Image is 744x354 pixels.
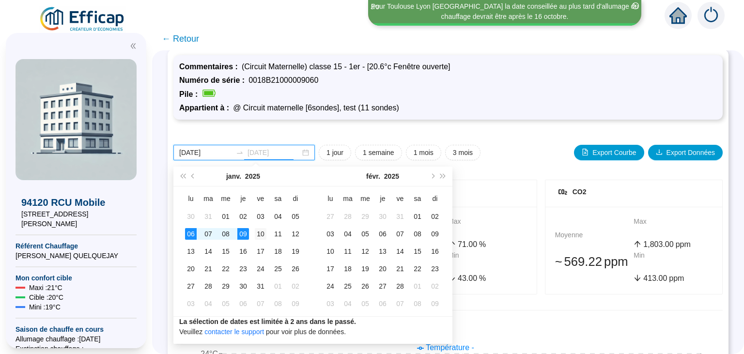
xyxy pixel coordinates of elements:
[130,43,137,49] span: double-left
[448,250,527,271] div: Min
[409,295,426,312] td: 2025-03-08
[322,208,339,225] td: 2025-01-27
[179,76,248,84] span: Numéro de série :
[269,243,287,260] td: 2025-01-18
[200,260,217,277] td: 2025-01-21
[409,225,426,243] td: 2025-02-08
[287,225,304,243] td: 2025-01-12
[269,277,287,295] td: 2025-02-01
[339,225,356,243] td: 2025-02-04
[290,280,301,292] div: 02
[325,298,336,309] div: 03
[339,243,356,260] td: 2025-02-11
[359,246,371,257] div: 12
[272,228,284,240] div: 11
[656,149,663,155] span: download
[356,260,374,277] td: 2025-02-19
[220,263,232,275] div: 22
[564,255,585,268] span: 569
[426,343,474,352] span: Température -
[438,167,449,186] button: Année prochaine (Ctrl + droite)
[356,225,374,243] td: 2025-02-05
[426,260,444,277] td: 2025-02-23
[325,211,336,222] div: 27
[322,277,339,295] td: 2025-02-24
[426,190,444,208] th: di
[366,167,380,186] button: Choisissez un mois
[634,216,713,237] div: Max
[234,225,252,243] td: 2025-01-09
[325,280,336,292] div: 24
[458,274,466,282] span: 43
[359,228,371,240] div: 05
[325,263,336,275] div: 17
[290,298,301,309] div: 09
[226,167,241,186] button: Choisissez un mois
[643,240,663,248] span: 1,803
[217,260,234,277] td: 2025-01-22
[697,2,725,29] img: alerts
[359,263,371,275] div: 19
[632,2,639,9] span: close-circle
[39,6,126,33] img: efficap energie logo
[319,145,351,160] button: 1 jour
[394,298,406,309] div: 07
[269,295,287,312] td: 2025-02-08
[200,277,217,295] td: 2025-01-28
[648,145,723,160] button: Export Données
[429,246,441,257] div: 16
[574,145,644,160] button: Export Courbe
[272,211,284,222] div: 04
[377,211,388,222] div: 30
[384,167,399,186] button: Choisissez une année
[177,167,188,186] button: Année précédente (Ctrl + gauche)
[634,250,713,271] div: Min
[391,277,409,295] td: 2025-02-28
[666,148,715,158] span: Export Données
[634,274,641,282] span: arrow-down
[339,277,356,295] td: 2025-02-25
[555,230,634,250] div: Moyenne
[466,240,477,248] span: .00
[202,211,214,222] div: 31
[555,252,562,271] span: 󠁾~
[322,295,339,312] td: 2025-03-03
[374,277,391,295] td: 2025-02-27
[29,292,63,302] span: Cible : 20 °C
[21,209,131,229] span: [STREET_ADDRESS][PERSON_NAME]
[185,246,197,257] div: 13
[325,228,336,240] div: 03
[185,280,197,292] div: 27
[220,246,232,257] div: 15
[217,208,234,225] td: 2025-01-01
[182,208,200,225] td: 2024-12-30
[412,280,423,292] div: 01
[287,243,304,260] td: 2025-01-19
[21,196,131,209] span: 94120 RCU Mobile
[272,298,284,309] div: 08
[377,228,388,240] div: 06
[342,263,354,275] div: 18
[412,263,423,275] div: 22
[339,295,356,312] td: 2025-03-04
[370,1,640,22] div: Pour Toulouse Lyon [GEOGRAPHIC_DATA] la date conseillée au plus tard d'allumage du chauffage devr...
[287,190,304,208] th: di
[237,211,249,222] div: 02
[252,190,269,208] th: ve
[182,260,200,277] td: 2025-01-20
[272,263,284,275] div: 25
[236,149,244,156] span: swap-right
[356,277,374,295] td: 2025-02-26
[252,295,269,312] td: 2025-02-07
[15,273,137,283] span: Mon confort cible
[272,246,284,257] div: 18
[15,324,137,334] span: Saison de chauffe en cours
[200,243,217,260] td: 2025-01-14
[242,62,450,71] span: (Circuit Maternelle) classe 15 - 1er - [20.6°c Fenêtre ouverte]
[204,328,264,336] a: contacter le support
[429,211,441,222] div: 02
[339,190,356,208] th: ma
[412,228,423,240] div: 08
[182,243,200,260] td: 2025-01-13
[414,148,434,158] span: 1 mois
